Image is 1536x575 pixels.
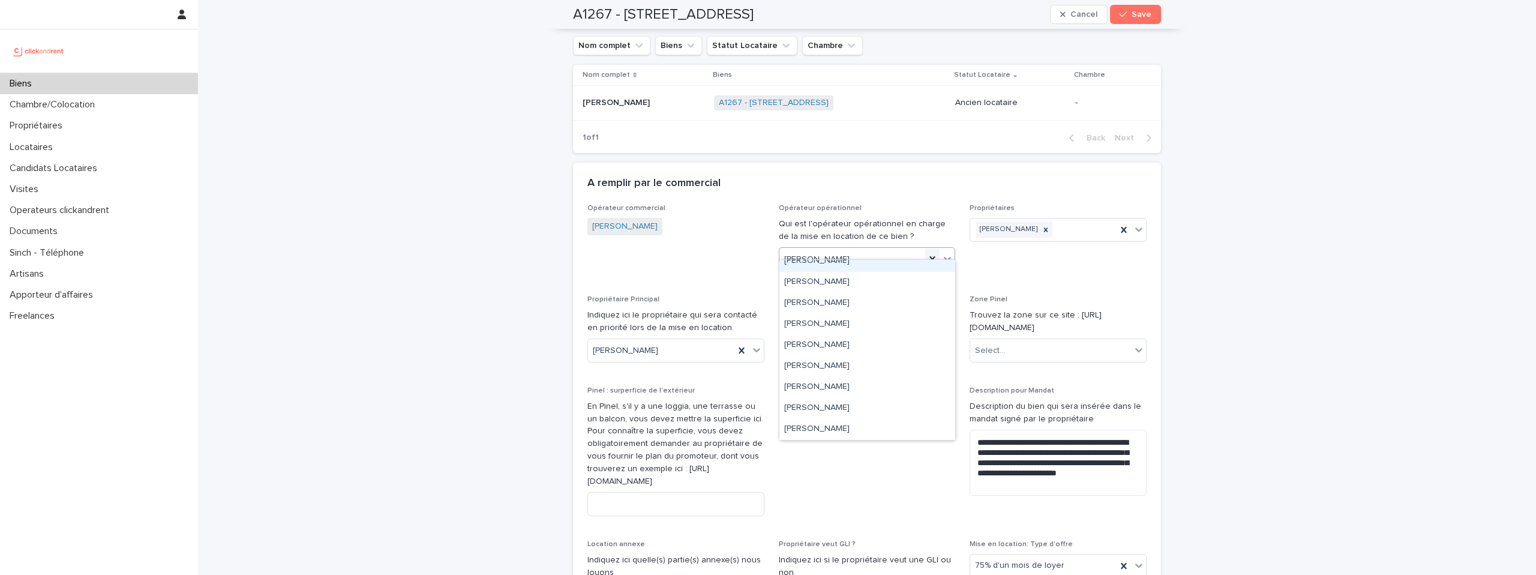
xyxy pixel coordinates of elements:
[573,123,608,152] p: 1 of 1
[779,335,955,356] div: Susana Martins
[779,205,862,212] span: Opérateur opérationnel
[587,387,695,394] span: Pinel : surperficie de l'extérieur
[573,36,650,55] button: Nom complet
[779,272,955,293] div: Sarah Ntimasieme
[583,95,652,108] p: [PERSON_NAME]
[970,309,1147,334] p: Trouvez la zone sur ce site : [URL][DOMAIN_NAME]
[779,218,956,243] p: Qui est l'opérateur opérationnel en charge de la mise en location de ce bien ?
[592,220,658,233] a: [PERSON_NAME]
[779,251,955,272] div: Romain Naudin
[784,253,850,266] span: [PERSON_NAME]
[954,68,1010,82] p: Statut Locataire
[1060,133,1110,143] button: Back
[955,98,1066,108] p: Ancien locataire
[779,377,955,398] div: Séverine Fournier
[5,289,103,301] p: Apporteur d'affaires
[10,39,68,63] img: UCB0brd3T0yccxBKYDjQ
[5,184,48,195] p: Visites
[587,177,721,190] h2: A remplir par le commercial
[1115,134,1141,142] span: Next
[5,268,53,280] p: Artisans
[5,142,62,153] p: Locataires
[713,68,732,82] p: Biens
[1070,10,1097,19] span: Cancel
[976,221,1039,238] div: [PERSON_NAME]
[1075,98,1142,108] p: -
[5,163,107,174] p: Candidats Locataires
[5,205,119,216] p: Operateurs clickandrent
[1132,10,1151,19] span: Save
[779,541,856,548] span: Propriétaire veut GLI ?
[970,296,1007,303] span: Zone Pinel
[970,400,1147,426] p: Description du bien qui sera insérée dans le mandat signé par le propriétaire
[779,314,955,335] div: Sophie Millet
[779,293,955,314] div: Shangeth Sriskumar
[802,36,863,55] button: Chambre
[719,98,829,108] a: A1267 - [STREET_ADDRESS]
[573,86,1161,121] tr: [PERSON_NAME][PERSON_NAME] A1267 - [STREET_ADDRESS] Ancien locataire-
[5,310,64,322] p: Freelances
[5,78,41,89] p: Biens
[583,68,630,82] p: Nom complet
[587,541,645,548] span: Location annexe
[970,541,1073,548] span: Mise en location: Type d'offre
[655,36,702,55] button: Biens
[5,120,72,131] p: Propriétaires
[587,205,665,212] span: Opérateur commercial
[1110,5,1161,24] button: Save
[5,226,67,237] p: Documents
[975,559,1064,572] span: 75% d'un mois de loyer
[707,36,797,55] button: Statut Locataire
[587,400,764,488] p: En Pinel, s'il y a une loggia, une terrasse ou un balcon, vous devez mettre la superficie ici. Po...
[587,309,764,334] p: Indiquez ici le propriétaire qui sera contacté en priorité lors de la mise en location.
[5,99,104,110] p: Chambre/Colocation
[970,205,1015,212] span: Propriétaires
[1110,133,1161,143] button: Next
[1050,5,1108,24] button: Cancel
[573,6,754,23] h2: A1267 - [STREET_ADDRESS]
[1079,134,1105,142] span: Back
[975,345,1005,357] div: Select...
[779,398,955,419] div: Ulysse Lelièvre
[779,419,955,440] div: Victor Hecquet
[593,345,658,357] span: [PERSON_NAME]
[779,356,955,377] div: Sébastien Mallet
[1074,68,1105,82] p: Chambre
[970,387,1054,394] span: Description pour Mandat
[587,296,659,303] span: Propriétaire Principal
[5,247,94,259] p: Sinch - Téléphone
